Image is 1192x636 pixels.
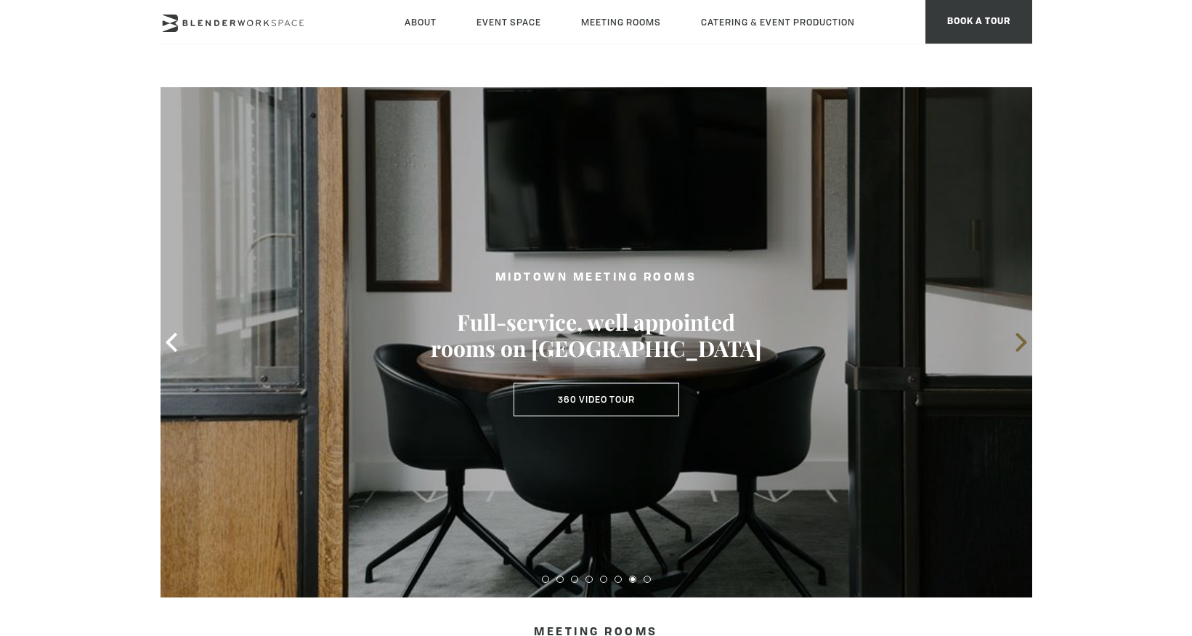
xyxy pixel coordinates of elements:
a: 360 Video Tour [514,383,679,416]
h3: Full-service, well appointed rooms on [GEOGRAPHIC_DATA] [429,309,763,361]
h2: MIDTOWN MEETING ROOMS [429,269,763,287]
iframe: Chat Widget [931,450,1192,636]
